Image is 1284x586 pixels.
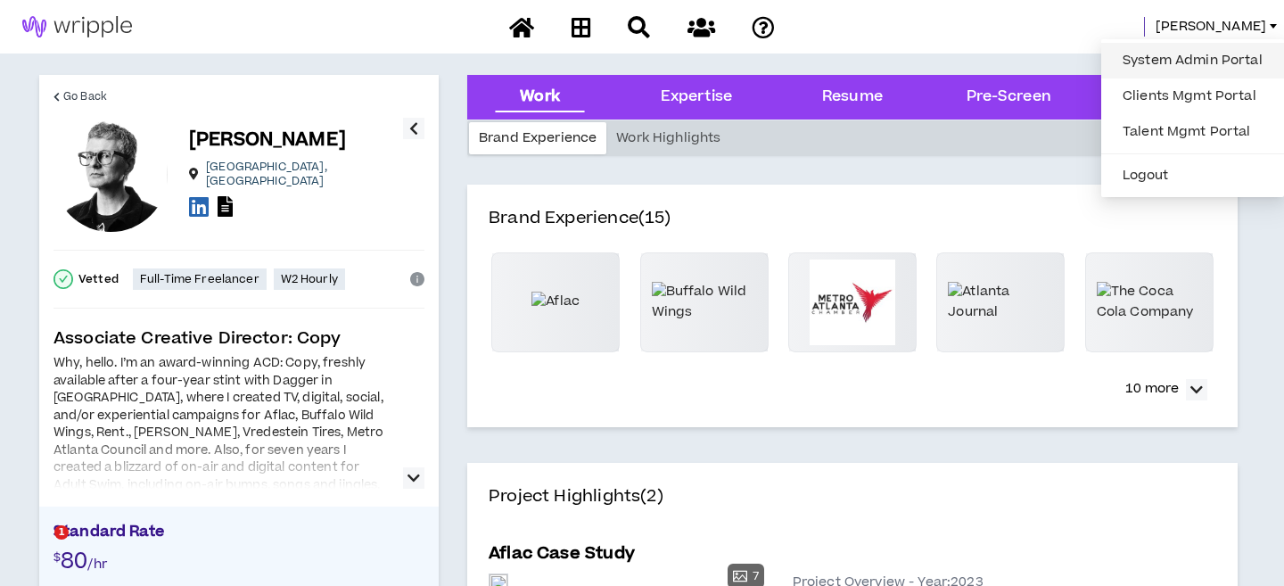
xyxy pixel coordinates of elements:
a: Clients Mgmt Portal [1112,83,1273,110]
span: [PERSON_NAME] [1156,17,1266,37]
img: Atlanta Journal [948,282,1053,322]
div: Resume [822,86,883,109]
div: Work [520,86,560,109]
span: /hr [87,555,106,574]
a: System Admin Portal [1112,47,1273,74]
span: info-circle [410,272,424,286]
div: Pre-Screen [967,86,1051,109]
p: Associate Creative Director: Copy [53,326,424,351]
div: Work Highlights [606,122,730,154]
span: 80 [61,546,87,577]
h4: Brand Experience (15) [489,206,1216,252]
a: Talent Mgmt Portal [1112,119,1273,145]
img: The Coca Cola Company [1097,282,1202,322]
div: Brand Experience [469,122,606,154]
div: Chris A. [53,118,168,232]
p: 10 more [1125,379,1179,399]
p: Standard Rate [53,521,424,548]
button: Logout [1112,162,1273,189]
img: Aflac [531,292,580,311]
span: check-circle [53,269,73,289]
h4: Project Highlights (2) [489,484,1216,531]
p: [GEOGRAPHIC_DATA] , [GEOGRAPHIC_DATA] [206,160,403,188]
h5: Aflac Case Study [489,541,635,566]
p: [PERSON_NAME] [189,128,346,153]
img: Buffalo Wild Wings [652,282,757,322]
div: Expertise [661,86,732,109]
span: 1 [54,525,69,540]
a: Go Back [53,75,107,118]
p: W2 Hourly [281,272,338,286]
p: Full-Time Freelancer [140,272,259,286]
iframe: Intercom live chat [18,525,61,568]
button: 10 more [1116,374,1216,406]
p: Vetted [78,272,119,286]
img: Metro Atlanta Chamber [810,260,895,345]
span: Go Back [63,88,107,105]
div: Why, hello. I’m an award-winning ACD: Copy, freshly available after a four-year stint with Dagger... [53,355,392,547]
